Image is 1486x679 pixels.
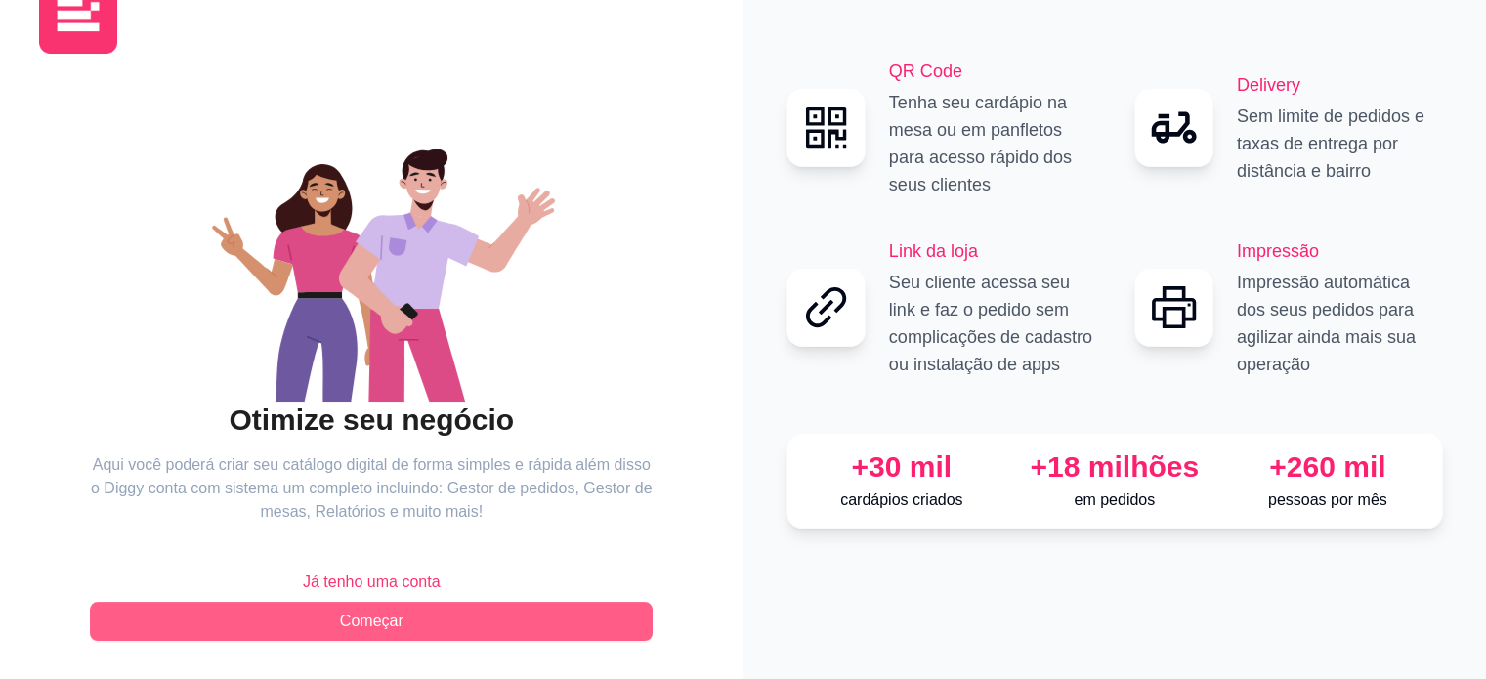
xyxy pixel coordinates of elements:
[1237,237,1443,265] h2: Impressão
[1237,71,1443,99] h2: Delivery
[340,610,403,633] span: Começar
[90,453,653,524] article: Aqui você poderá criar seu catálogo digital de forma simples e rápida além disso o Diggy conta co...
[803,488,1000,512] p: cardápios criados
[1237,103,1443,185] p: Sem limite de pedidos e taxas de entrega por distância e bairro
[889,58,1095,85] h2: QR Code
[90,602,653,641] button: Começar
[90,402,653,439] h2: Otimize seu negócio
[1237,269,1443,378] p: Impressão automática dos seus pedidos para agilizar ainda mais sua operação
[1229,488,1426,512] p: pessoas por mês
[889,89,1095,198] p: Tenha seu cardápio na mesa ou em panfletos para acesso rápido dos seus clientes
[1016,488,1213,512] p: em pedidos
[90,108,653,402] div: animation
[1229,449,1426,485] div: +260 mil
[803,449,1000,485] div: +30 mil
[1016,449,1213,485] div: +18 milhões
[889,269,1095,378] p: Seu cliente acessa seu link e faz o pedido sem complicações de cadastro ou instalação de apps
[90,563,653,602] button: Já tenho uma conta
[889,237,1095,265] h2: Link da loja
[303,571,441,594] span: Já tenho uma conta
